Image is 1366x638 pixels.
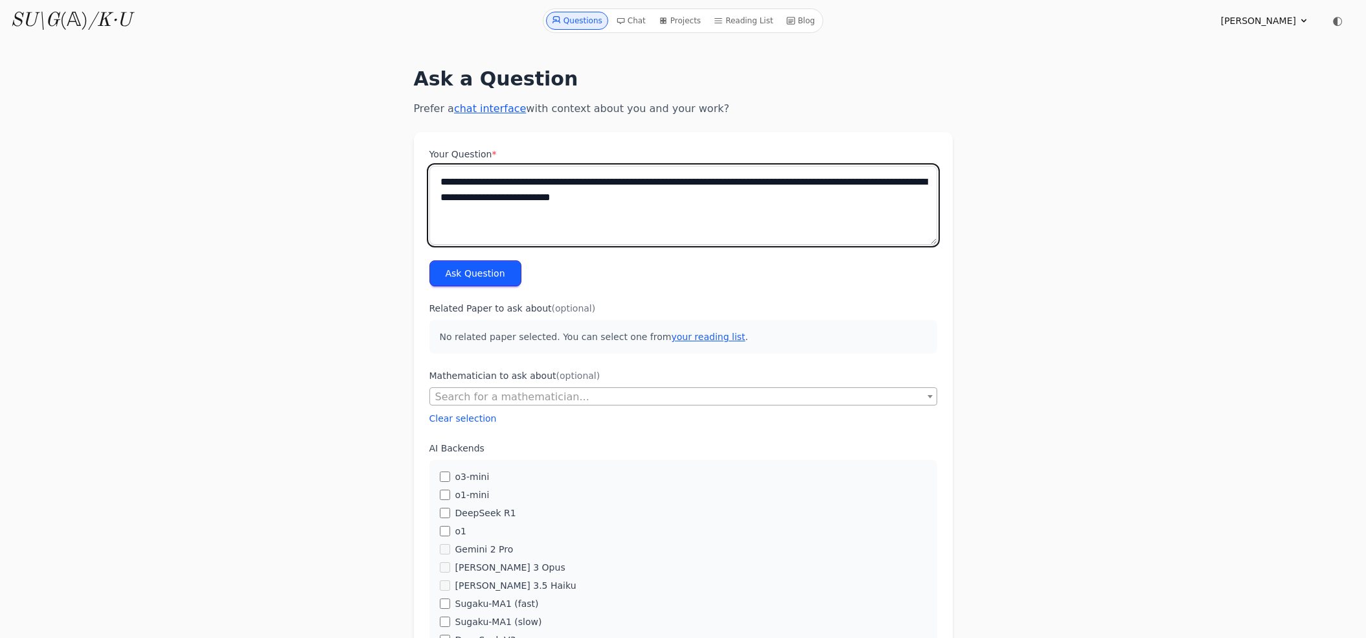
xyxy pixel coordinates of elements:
label: o3-mini [455,470,490,483]
button: Clear selection [429,412,497,425]
label: Sugaku-MA1 (fast) [455,597,539,610]
a: Reading List [709,12,779,30]
label: DeepSeek R1 [455,507,516,519]
label: Related Paper to ask about [429,302,937,315]
span: [PERSON_NAME] [1221,14,1296,27]
label: [PERSON_NAME] 3 Opus [455,561,565,574]
p: No related paper selected. You can select one from . [429,320,937,354]
a: Projects [654,12,706,30]
span: ◐ [1332,15,1343,27]
a: chat interface [454,102,526,115]
a: Questions [546,12,608,30]
span: Search for a mathematician... [435,391,589,403]
span: (optional) [552,303,596,313]
a: Chat [611,12,651,30]
label: Your Question [429,148,937,161]
label: o1 [455,525,466,538]
label: Sugaku-MA1 (slow) [455,615,542,628]
button: Ask Question [429,260,521,286]
span: Search for a mathematician... [430,388,937,406]
span: (optional) [556,370,600,381]
h1: Ask a Question [414,67,953,91]
i: /K·U [88,11,131,30]
a: your reading list [671,332,745,342]
summary: [PERSON_NAME] [1221,14,1309,27]
i: SU\G [10,11,60,30]
label: Mathematician to ask about [429,369,937,382]
label: o1-mini [455,488,490,501]
label: Gemini 2 Pro [455,543,514,556]
button: ◐ [1325,8,1350,34]
p: Prefer a with context about you and your work? [414,101,953,117]
a: Blog [781,12,821,30]
span: Search for a mathematician... [429,387,937,405]
label: AI Backends [429,442,937,455]
label: [PERSON_NAME] 3.5 Haiku [455,579,576,592]
a: SU\G(𝔸)/K·U [10,9,131,32]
